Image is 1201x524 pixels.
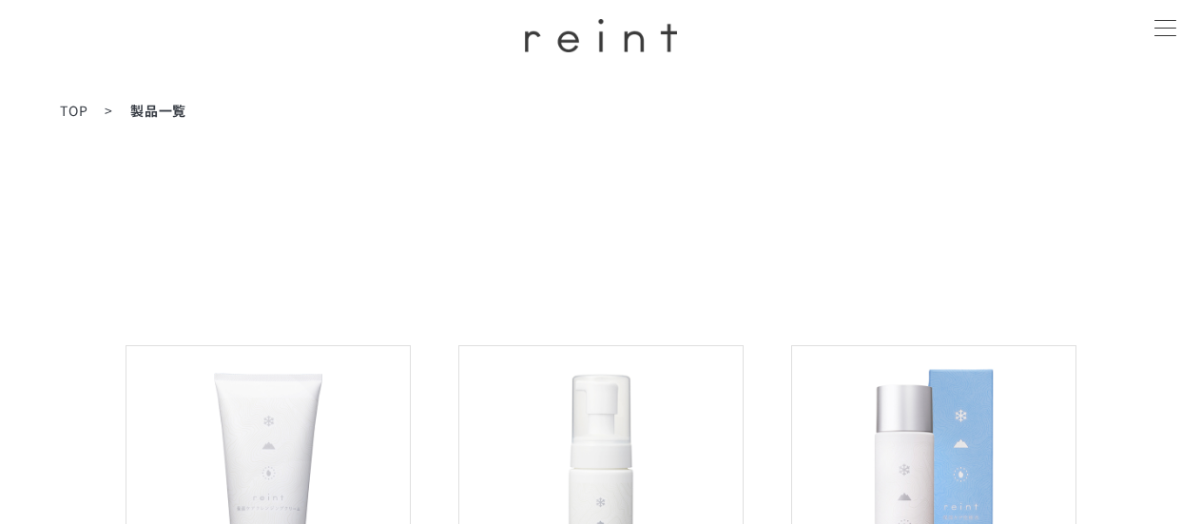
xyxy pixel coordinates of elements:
img: ロゴ [525,19,677,52]
a: TOP [60,101,87,120]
